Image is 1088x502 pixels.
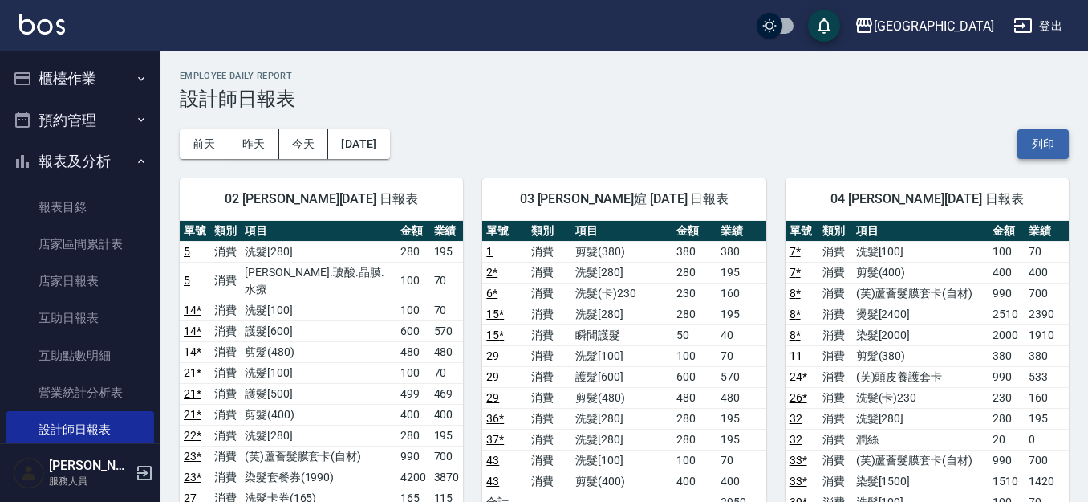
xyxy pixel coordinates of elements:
td: 潤絲 [852,429,989,450]
img: Person [13,457,45,489]
td: 消費 [818,241,851,262]
td: 570 [430,320,464,341]
td: 消費 [818,324,851,345]
td: 160 [1025,387,1069,408]
td: 480 [396,341,430,362]
td: 400 [396,404,430,425]
td: 1420 [1025,471,1069,492]
th: 類別 [527,221,572,242]
th: 金額 [396,221,430,242]
td: 990 [989,283,1025,304]
td: 剪髮(380) [852,345,989,366]
td: 護髮[600] [571,366,672,387]
a: 店家日報表 [6,263,154,300]
td: 洗髮[100] [241,300,396,320]
td: 消費 [527,471,572,492]
td: 消費 [818,345,851,366]
td: 洗髮(卡)230 [852,387,989,408]
td: 990 [396,446,430,467]
a: 43 [486,454,499,467]
td: 100 [396,300,430,320]
td: 消費 [818,450,851,471]
td: (芙)蘆薈髮膜套卡(自材) [852,283,989,304]
td: 70 [717,345,765,366]
button: save [808,10,840,42]
td: 195 [717,262,765,283]
a: 32 [790,433,802,446]
td: 70 [430,300,464,320]
td: 護髮[600] [241,320,396,341]
td: 剪髮(400) [241,404,396,425]
a: 報表目錄 [6,189,154,226]
td: 洗髮[280] [571,304,672,324]
td: 1510 [989,471,1025,492]
td: 499 [396,383,430,404]
th: 單號 [180,221,210,242]
td: 染髮[2000] [852,324,989,345]
td: 990 [989,366,1025,387]
h3: 設計師日報表 [180,88,1069,110]
td: 400 [717,471,765,492]
td: 70 [430,262,464,300]
td: 70 [430,362,464,383]
td: 消費 [818,262,851,283]
td: 消費 [210,446,241,467]
td: 消費 [818,304,851,324]
td: 100 [672,345,717,366]
td: 消費 [527,304,572,324]
td: 100 [396,262,430,300]
td: 195 [717,429,765,450]
th: 項目 [852,221,989,242]
td: 消費 [527,283,572,304]
td: 3870 [430,467,464,488]
td: 280 [672,429,717,450]
td: 600 [672,366,717,387]
th: 項目 [241,221,396,242]
a: 11 [790,349,802,362]
a: 32 [790,412,802,425]
td: (芙)蘆薈髮膜套卡(自材) [241,446,396,467]
a: 營業統計分析表 [6,374,154,411]
td: 消費 [818,429,851,450]
td: 70 [717,450,765,471]
a: 互助日報表 [6,300,154,337]
td: 100 [989,241,1025,262]
td: 400 [672,471,717,492]
td: 280 [396,425,430,446]
button: 櫃檯作業 [6,58,154,100]
a: 店家區間累計表 [6,226,154,263]
th: 單號 [786,221,818,242]
td: 0 [1025,429,1069,450]
td: 剪髮(400) [852,262,989,283]
button: 列印 [1017,129,1069,159]
button: 昨天 [229,129,279,159]
td: 染髮套餐券(1990) [241,467,396,488]
td: 消費 [210,241,241,262]
h2: Employee Daily Report [180,71,1069,81]
span: 03 [PERSON_NAME]媗 [DATE] 日報表 [501,191,746,207]
span: 02 [PERSON_NAME][DATE] 日報表 [199,191,444,207]
td: 990 [989,450,1025,471]
button: 前天 [180,129,229,159]
td: 護髮[500] [241,383,396,404]
td: 100 [396,362,430,383]
td: 染髮[1500] [852,471,989,492]
td: 消費 [527,387,572,408]
td: 195 [1025,408,1069,429]
td: 消費 [210,383,241,404]
td: 洗髮[100] [241,362,396,383]
td: 消費 [527,262,572,283]
td: 瞬間護髮 [571,324,672,345]
th: 業績 [430,221,464,242]
p: 服務人員 [49,474,131,488]
td: 洗髮[280] [241,241,396,262]
td: 消費 [210,362,241,383]
td: 700 [430,446,464,467]
td: 700 [1025,283,1069,304]
td: 280 [396,241,430,262]
td: 消費 [818,408,851,429]
td: 100 [672,450,717,471]
td: 230 [672,283,717,304]
button: 預約管理 [6,100,154,141]
button: 今天 [279,129,329,159]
